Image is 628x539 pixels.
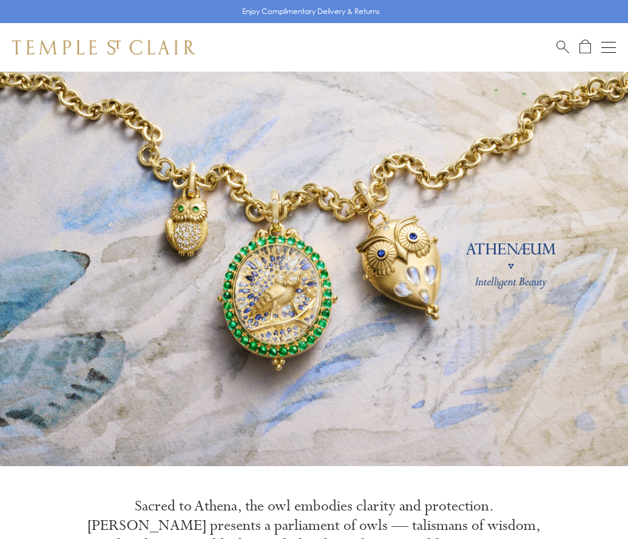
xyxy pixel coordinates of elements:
img: Temple St. Clair [12,40,195,55]
button: Open navigation [601,40,616,55]
p: Enjoy Complimentary Delivery & Returns [242,5,380,18]
a: Search [556,39,569,55]
a: Open Shopping Bag [579,39,591,55]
